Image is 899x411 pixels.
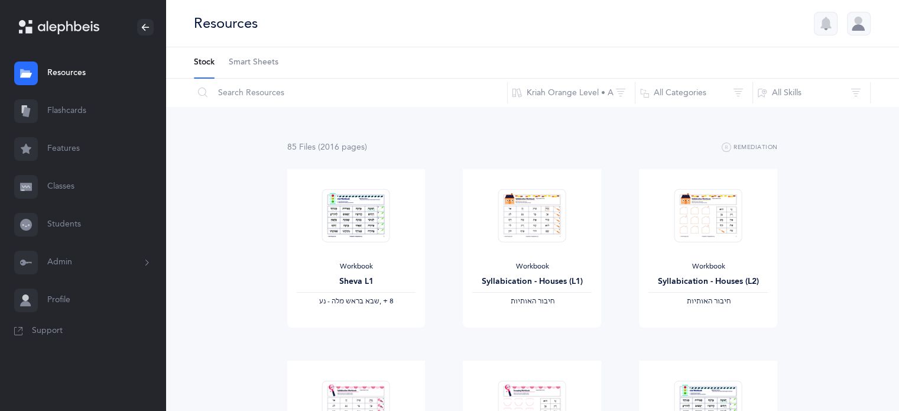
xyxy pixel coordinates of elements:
[840,352,885,397] iframe: Drift Widget Chat Controller
[318,143,367,152] span: (2016 page )
[507,79,635,107] button: Kriah Orange Level • A
[32,325,63,337] span: Support
[686,297,730,305] span: ‫חיבור האותיות‬
[472,276,592,288] div: Syllabication - Houses (L1)
[229,57,278,69] span: Smart Sheets
[648,262,768,271] div: Workbook
[297,262,416,271] div: Workbook
[193,79,508,107] input: Search Resources
[361,143,365,152] span: s
[297,276,416,288] div: Sheva L1
[322,189,390,242] img: Sheva-Workbook-Orange-A-L1_EN_thumbnail_1754034062.png
[287,143,316,152] span: 85 File
[297,297,416,306] div: ‪, + 8‬
[752,79,871,107] button: All Skills
[722,141,778,155] button: Remediation
[498,189,566,242] img: Syllabication-Workbook-Level-1-EN_Orange_Houses_thumbnail_1741114714.png
[635,79,753,107] button: All Categories
[648,276,768,288] div: Syllabication - Houses (L2)
[312,143,316,152] span: s
[472,262,592,271] div: Workbook
[194,14,258,33] div: Resources
[674,189,742,242] img: Syllabication-Workbook-Level-2-Houses-EN_thumbnail_1741114840.png
[510,297,554,305] span: ‫חיבור האותיות‬
[319,297,379,305] span: ‫שבא בראש מלה - נע‬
